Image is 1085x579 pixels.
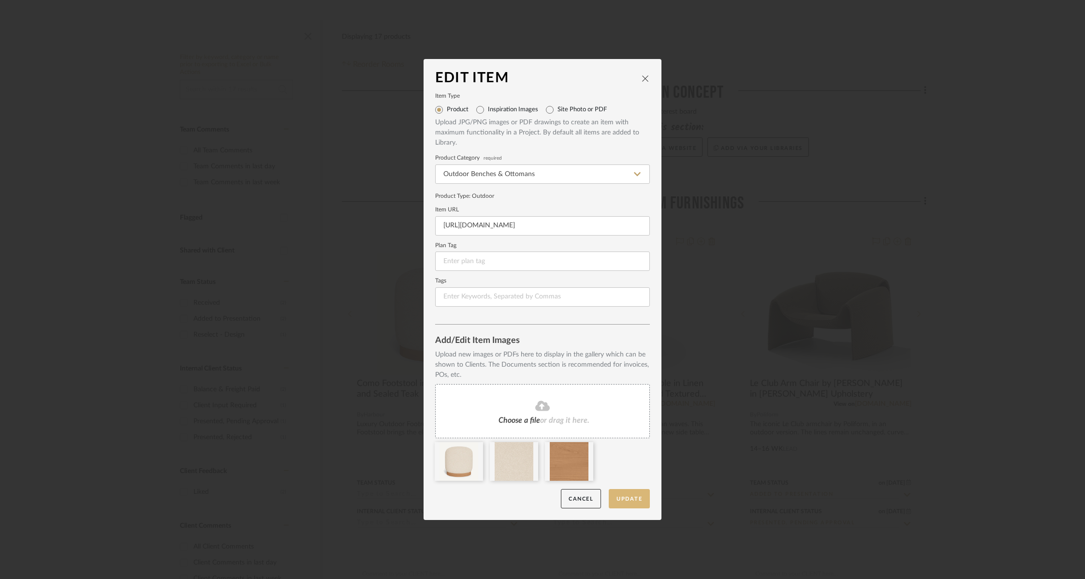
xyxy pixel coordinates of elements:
span: : Outdoor [469,193,494,199]
label: Tags [435,279,650,283]
button: Cancel [561,489,601,509]
label: Site Photo or PDF [557,106,607,114]
div: Product Type [435,192,650,200]
label: Product Category [435,156,650,161]
button: close [641,74,650,83]
input: Type a category to search and select [435,164,650,184]
label: Item URL [435,208,650,212]
input: Enter Keywords, Separated by Commas [435,287,650,307]
button: Update [609,489,650,509]
label: Plan Tag [435,243,650,248]
input: Enter plan tag [435,252,650,271]
span: Choose a file [499,416,540,424]
div: Upload new images or PDFs here to display in the gallery which can be shown to Clients. The Docum... [435,350,650,380]
div: Add/Edit Item Images [435,336,650,346]
div: Edit Item [435,71,641,86]
mat-radio-group: Select item type [435,102,650,118]
input: Enter URL [435,216,650,236]
span: required [484,156,502,160]
span: or drag it here. [540,416,589,424]
label: Inspiration Images [488,106,538,114]
label: Product [447,106,469,114]
div: Upload JPG/PNG images or PDF drawings to create an item with maximum functionality in a Project. ... [435,118,650,148]
label: Item Type [435,94,650,99]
